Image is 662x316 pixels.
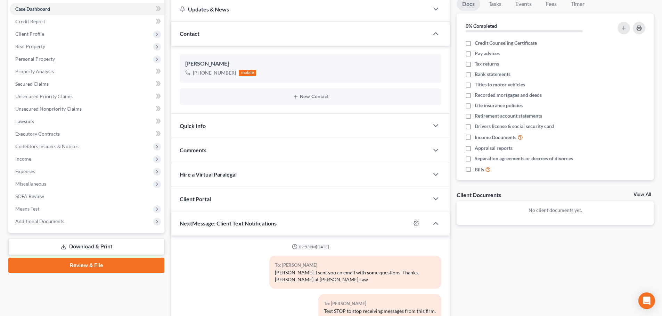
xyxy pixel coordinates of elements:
[15,18,45,24] span: Credit Report
[239,70,256,76] div: mobile
[180,171,237,178] span: Hire a Virtual Paralegal
[324,300,436,308] div: To: [PERSON_NAME]
[475,102,523,109] span: Life insurance policies
[15,193,44,199] span: SOFA Review
[466,23,497,29] strong: 0% Completed
[10,3,164,15] a: Case Dashboard
[275,269,436,283] div: [PERSON_NAME], I sent you an email with some questions. Thanks, [PERSON_NAME] at [PERSON_NAME] Law
[180,122,206,129] span: Quick Info
[324,308,436,315] div: Text STOP to stop receiving messages from this firm.
[10,15,164,28] a: Credit Report
[15,43,45,49] span: Real Property
[475,112,542,119] span: Retirement account statements
[180,6,420,13] div: Updates & News
[15,143,79,149] span: Codebtors Insiders & Notices
[10,128,164,140] a: Executory Contracts
[462,207,648,214] p: No client documents yet.
[634,192,651,197] a: View All
[475,155,573,162] span: Separation agreements or decrees of divorces
[10,90,164,103] a: Unsecured Priority Claims
[475,50,500,57] span: Pay advices
[15,168,35,174] span: Expenses
[638,292,655,309] div: Open Intercom Messenger
[193,69,236,76] div: [PHONE_NUMBER]
[10,78,164,90] a: Secured Claims
[10,115,164,128] a: Lawsuits
[180,244,441,250] div: 02:53PM[DATE]
[457,191,501,198] div: Client Documents
[15,206,39,212] span: Means Test
[475,123,554,130] span: Drivers license & social security card
[15,93,73,99] span: Unsecured Priority Claims
[475,134,516,141] span: Income Documents
[15,6,50,12] span: Case Dashboard
[275,261,436,269] div: To: [PERSON_NAME]
[475,166,484,173] span: Bills
[15,81,49,87] span: Secured Claims
[180,220,277,227] span: NextMessage: Client Text Notifications
[8,239,164,255] a: Download & Print
[10,103,164,115] a: Unsecured Nonpriority Claims
[15,118,34,124] span: Lawsuits
[10,65,164,78] a: Property Analysis
[475,81,525,88] span: Titles to motor vehicles
[15,56,55,62] span: Personal Property
[180,30,199,37] span: Contact
[15,68,54,74] span: Property Analysis
[180,147,206,153] span: Comments
[475,71,510,78] span: Bank statements
[10,190,164,203] a: SOFA Review
[15,218,64,224] span: Additional Documents
[15,181,46,187] span: Miscellaneous
[475,145,513,152] span: Appraisal reports
[8,258,164,273] a: Review & File
[475,92,542,99] span: Recorded mortgages and deeds
[180,196,211,202] span: Client Portal
[475,60,499,67] span: Tax returns
[15,106,82,112] span: Unsecured Nonpriority Claims
[185,60,436,68] div: [PERSON_NAME]
[15,31,44,37] span: Client Profile
[15,131,60,137] span: Executory Contracts
[475,40,537,46] span: Credit Counseling Certificate
[185,94,436,100] button: New Contact
[15,156,31,162] span: Income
